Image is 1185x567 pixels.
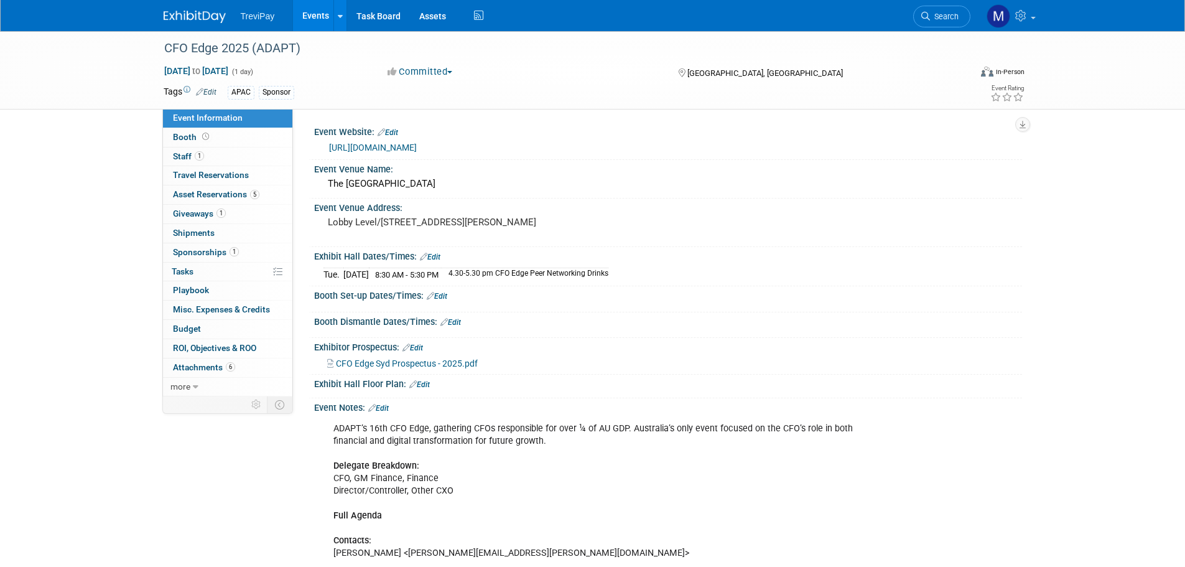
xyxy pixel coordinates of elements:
div: Booth Set-up Dates/Times: [314,286,1022,302]
span: 8:30 AM - 5:30 PM [375,270,439,279]
span: 1 [216,209,226,218]
span: CFO Edge Syd Prospectus - 2025.pdf [336,358,478,368]
b: Delegate Breakdown: [333,461,419,471]
span: Travel Reservations [173,170,249,180]
a: Edit [196,88,216,96]
span: to [190,66,202,76]
div: In-Person [995,67,1025,77]
div: Exhibit Hall Floor Plan: [314,375,1022,391]
div: CFO Edge 2025 (ADAPT) [160,37,952,60]
div: The [GEOGRAPHIC_DATA] [323,174,1013,194]
td: [DATE] [343,268,369,281]
a: Edit [409,380,430,389]
a: Budget [163,320,292,339]
td: 4.30-5.30 pm CFO Edge Peer Networking Drinks [441,268,608,281]
span: Asset Reservations [173,189,259,199]
a: Staff1 [163,148,292,166]
div: APAC [228,86,254,99]
pre: Lobby Level/[STREET_ADDRESS][PERSON_NAME] [328,217,595,228]
span: Playbook [173,285,209,295]
a: Edit [427,292,447,301]
td: Toggle Event Tabs [267,396,292,413]
span: Shipments [173,228,215,238]
td: Tags [164,85,216,100]
div: Event Rating [990,85,1024,91]
a: Edit [420,253,440,261]
div: Exhibit Hall Dates/Times: [314,247,1022,263]
div: Event Venue Name: [314,160,1022,176]
div: Event Format [897,65,1025,83]
span: Attachments [173,362,235,372]
a: Travel Reservations [163,166,292,185]
span: Tasks [172,266,193,276]
img: Format-Inperson.png [981,67,993,77]
div: Event Venue Address: [314,199,1022,214]
a: more [163,378,292,396]
span: 1 [230,247,239,256]
a: Booth [163,128,292,147]
span: Misc. Expenses & Credits [173,304,270,314]
a: CFO Edge Syd Prospectus - 2025.pdf [327,358,478,368]
span: Event Information [173,113,243,123]
button: Committed [383,65,457,78]
span: more [170,382,190,391]
td: Tue. [323,268,343,281]
span: TreviPay [241,11,275,21]
span: Booth not reserved yet [200,132,211,141]
a: Shipments [163,224,292,243]
img: ExhibitDay [164,11,226,23]
span: Booth [173,132,211,142]
a: ROI, Objectives & ROO [163,339,292,358]
div: Event Website: [314,123,1022,139]
td: Personalize Event Tab Strip [246,396,267,413]
a: Edit [378,128,398,137]
div: Booth Dismantle Dates/Times: [314,312,1022,329]
a: Edit [402,344,423,352]
span: ROI, Objectives & ROO [173,343,256,353]
span: (1 day) [231,68,253,76]
div: Event Notes: [314,398,1022,415]
a: Sponsorships1 [163,243,292,262]
a: Giveaways1 [163,205,292,223]
a: Playbook [163,281,292,300]
a: Attachments6 [163,358,292,377]
a: Edit [440,318,461,327]
b: Full Agenda [333,510,382,521]
span: [DATE] [DATE] [164,65,229,77]
span: 6 [226,362,235,372]
a: Event Information [163,109,292,128]
a: Asset Reservations5 [163,185,292,204]
span: Staff [173,151,204,161]
span: 1 [195,151,204,161]
span: Search [930,12,959,21]
a: Tasks [163,263,292,281]
span: Giveaways [173,209,226,218]
a: Misc. Expenses & Credits [163,301,292,319]
div: Exhibitor Prospectus: [314,338,1022,354]
span: [GEOGRAPHIC_DATA], [GEOGRAPHIC_DATA] [687,68,843,78]
span: Budget [173,324,201,334]
span: Sponsorships [173,247,239,257]
a: [URL][DOMAIN_NAME] [329,143,417,152]
div: Sponsor [259,86,294,99]
a: Edit [368,404,389,413]
span: 5 [250,190,259,199]
img: Maiia Khasina [987,4,1010,28]
a: Search [913,6,970,27]
b: Contacts: [333,535,371,546]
